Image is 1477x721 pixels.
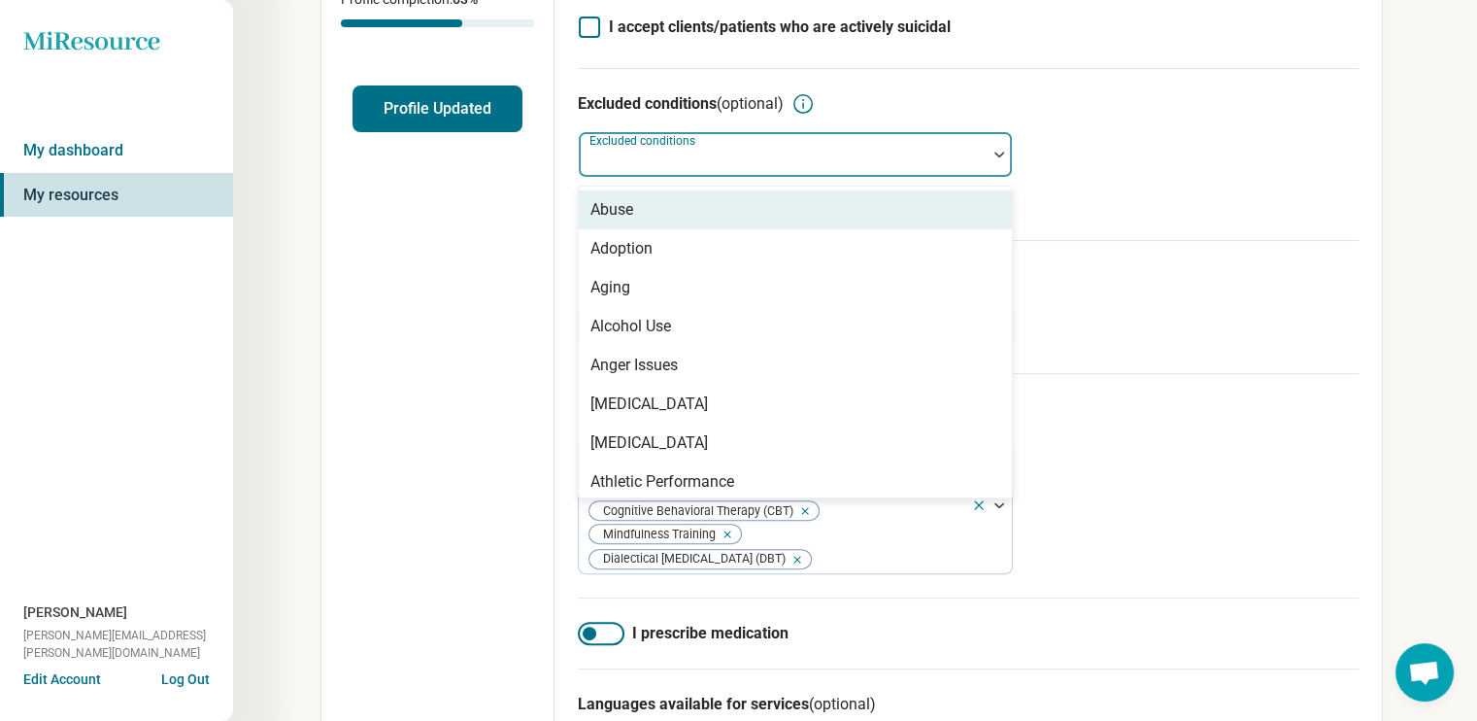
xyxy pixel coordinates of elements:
span: [PERSON_NAME][EMAIL_ADDRESS][PERSON_NAME][DOMAIN_NAME] [23,627,233,662]
span: (optional) [809,695,876,713]
div: Athletic Performance [590,470,734,494]
span: Cognitive Behavioral Therapy (CBT) [589,501,799,520]
div: Anger Issues [590,354,678,377]
span: Dialectical [MEDICAL_DATA] (DBT) [589,550,791,568]
div: Adoption [590,237,653,260]
div: [MEDICAL_DATA] [590,393,708,416]
h3: Languages available for services [578,693,1359,716]
div: Abuse [590,198,633,222]
button: Edit Account [23,669,101,690]
span: Mindfulness Training [589,525,722,543]
div: [MEDICAL_DATA] [590,431,708,455]
div: Aging [590,276,630,299]
span: (optional) [717,94,784,113]
button: Profile Updated [352,86,522,132]
h3: Excluded conditions [578,92,784,116]
div: Profile completion [341,19,534,27]
a: Open chat [1395,643,1454,702]
span: [PERSON_NAME] [23,602,127,623]
div: Alcohol Use [590,315,671,338]
label: Excluded conditions [589,134,699,148]
span: I accept clients/patients who are actively suicidal [609,17,951,36]
span: I prescribe medication [632,622,789,645]
button: Log Out [161,669,210,685]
